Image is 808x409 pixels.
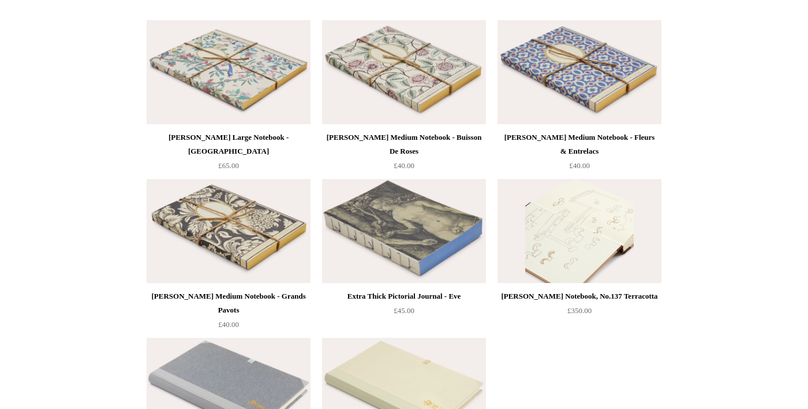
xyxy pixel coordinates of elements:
a: [PERSON_NAME] Medium Notebook - Fleurs & Entrelacs £40.00 [497,131,661,178]
a: Antoinette Poisson Medium Notebook - Buisson De Roses Antoinette Poisson Medium Notebook - Buisso... [322,20,486,124]
span: £40.00 [218,320,239,329]
a: Antoinette Poisson Large Notebook - Canton Antoinette Poisson Large Notebook - Canton [147,20,311,124]
a: Extra Thick Pictorial Journal - Eve Extra Thick Pictorial Journal - Eve [322,179,486,283]
div: [PERSON_NAME] Medium Notebook - Fleurs & Entrelacs [500,131,659,158]
img: Antoinette Poisson Medium Notebook - Grands Pavots [147,179,311,283]
img: Antoinette Poisson Medium Notebook - Buisson De Roses [322,20,486,124]
a: Steve Harrison Notebook, No.137 Terracotta Steve Harrison Notebook, No.137 Terracotta [497,179,661,283]
img: Extra Thick Pictorial Journal - Eve [322,179,486,283]
div: [PERSON_NAME] Notebook, No.137 Terracotta [500,289,659,303]
span: £40.00 [394,161,414,170]
a: [PERSON_NAME] Medium Notebook - Grands Pavots £40.00 [147,289,311,337]
a: [PERSON_NAME] Medium Notebook - Buisson De Roses £40.00 [322,131,486,178]
span: £40.00 [569,161,590,170]
span: £350.00 [567,306,592,315]
img: Antoinette Poisson Large Notebook - Canton [147,20,311,124]
a: [PERSON_NAME] Notebook, No.137 Terracotta £350.00 [497,289,661,337]
div: [PERSON_NAME] Large Notebook - [GEOGRAPHIC_DATA] [149,131,308,158]
span: £45.00 [394,306,414,315]
img: Antoinette Poisson Medium Notebook - Fleurs & Entrelacs [497,20,661,124]
div: [PERSON_NAME] Medium Notebook - Buisson De Roses [325,131,483,158]
div: [PERSON_NAME] Medium Notebook - Grands Pavots [149,289,308,317]
div: Extra Thick Pictorial Journal - Eve [325,289,483,303]
a: Antoinette Poisson Medium Notebook - Grands Pavots Antoinette Poisson Medium Notebook - Grands Pa... [147,179,311,283]
a: Antoinette Poisson Medium Notebook - Fleurs & Entrelacs Antoinette Poisson Medium Notebook - Fleu... [497,20,661,124]
img: Steve Harrison Notebook, No.137 Terracotta [497,179,661,283]
a: Extra Thick Pictorial Journal - Eve £45.00 [322,289,486,337]
span: £65.00 [218,161,239,170]
a: [PERSON_NAME] Large Notebook - [GEOGRAPHIC_DATA] £65.00 [147,131,311,178]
